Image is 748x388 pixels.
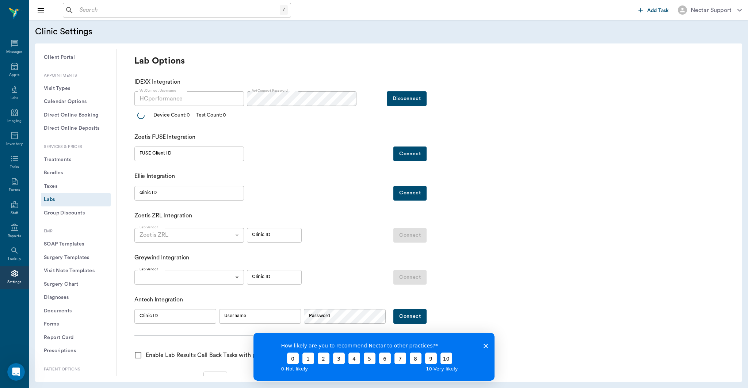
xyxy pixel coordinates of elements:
div: Lab integration statistics for IDEXX [134,109,280,122]
p: EMR [41,228,111,235]
button: Bundles [41,166,111,180]
div: / [280,5,288,15]
input: Search [77,5,280,15]
div: Appts [9,72,19,78]
button: Add Task [636,3,672,17]
div: Reports [8,233,21,239]
div: Lookup [8,256,21,262]
div: Imaging [7,118,22,124]
button: Visit Types [41,82,111,95]
label: Lab Vendor [140,225,158,230]
div: Nectar Support [691,6,732,15]
button: Calendar Options [41,95,111,109]
button: Report Card [41,331,111,345]
button: Prescriptions [41,344,111,358]
div: Inventory [6,141,23,147]
label: VetConnect Password [252,88,288,93]
button: Direct Online Booking [41,109,111,122]
h2: Zoetis ZRL Integration [134,212,226,222]
div: Zoetis ZRL [134,228,244,243]
div: Settings [7,279,22,285]
button: Disconnect [387,91,427,106]
button: Connect [393,147,427,161]
button: Documents [41,304,111,318]
button: Labs [41,193,111,206]
div: Labs [11,95,18,101]
label: VetConnect Username [140,88,176,93]
p: Appointments [41,73,111,79]
button: Surgery Templates [41,251,111,265]
button: Connect [393,309,427,324]
div: Staff [11,210,18,216]
p: Lab Options [134,55,427,67]
button: Taxes [41,180,111,193]
h2: Zoetis FUSE Integration [134,134,226,144]
h2: Ellie Integration [134,173,226,183]
p: Patient Options [41,366,111,373]
h6: Test count: 0 [196,111,226,119]
button: Connect [393,186,427,201]
iframe: Survey from NectarVet, Inc. [253,333,495,381]
button: Treatments [41,153,111,167]
div: Messages [6,49,23,55]
span: Enable Lab Results Call Back Tasks with priority [146,351,272,360]
div: Tasks [10,164,19,170]
button: Diagnoses [41,291,111,304]
button: Surgery Chart [41,278,111,291]
button: Direct Online Deposits [41,122,111,135]
iframe: Intercom live chat [7,363,25,381]
button: Client Portal [41,51,111,64]
h2: Antech Integration [134,296,226,306]
h5: Clinic Settings [35,26,227,38]
button: Visit Note Templates [41,264,111,278]
button: Nectar Support [672,3,748,17]
h6: Device count: 0 [153,111,190,119]
h2: IDEXX Integration [134,79,226,88]
button: Close drawer [34,3,48,18]
label: Lab Vendor [140,267,158,272]
button: Forms [41,317,111,331]
p: Services & Prices [41,144,111,150]
button: SOAP Templates [41,237,111,251]
div: Forms [9,187,20,193]
button: Group Discounts [41,206,111,220]
h2: Greywind Integration [134,254,226,264]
